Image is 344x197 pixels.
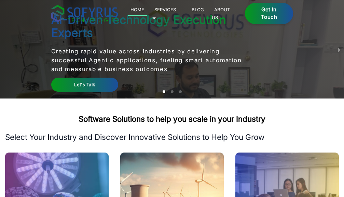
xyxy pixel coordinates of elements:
[51,78,119,92] a: Let's Talk
[152,5,176,21] a: Services 🞃
[5,132,339,142] p: Select Your Industry and Discover Innovative Solutions to Help You Grow
[51,5,118,22] img: sofyrus
[189,5,207,14] a: Blog
[245,3,293,25] a: Get in Touch
[212,5,230,21] a: About Us
[5,114,339,124] h2: Software Solutions to help you scale in your Industry
[163,90,165,93] li: slide item 1
[128,5,147,16] a: Home
[51,47,253,74] p: Creating rapid value across industries by delivering successful Agentic applications, fueling sma...
[179,90,182,93] li: slide item 3
[171,90,174,93] li: slide item 2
